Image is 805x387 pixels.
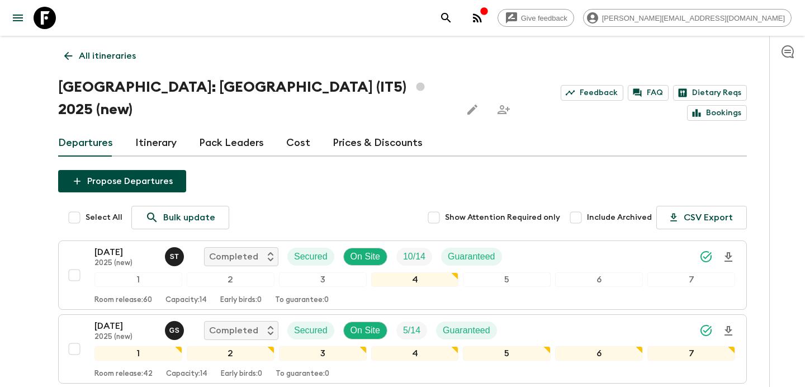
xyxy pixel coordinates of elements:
[403,324,420,337] p: 5 / 14
[221,370,262,379] p: Early birds: 0
[722,324,735,338] svg: Download Onboarding
[561,85,623,101] a: Feedback
[58,76,452,121] h1: [GEOGRAPHIC_DATA]: [GEOGRAPHIC_DATA] (IT5) 2025 (new)
[7,7,29,29] button: menu
[287,248,334,266] div: Secured
[435,7,457,29] button: search adventures
[286,130,310,157] a: Cost
[287,322,334,339] div: Secured
[461,98,484,121] button: Edit this itinerary
[94,272,182,287] div: 1
[135,130,177,157] a: Itinerary
[199,130,264,157] a: Pack Leaders
[58,170,186,192] button: Propose Departures
[351,250,380,263] p: On Site
[647,272,735,287] div: 7
[58,240,747,310] button: [DATE]2025 (new)Simona TimpanaroCompletedSecuredOn SiteTrip FillGuaranteed1234567Room release:60C...
[333,130,423,157] a: Prices & Discounts
[94,246,156,259] p: [DATE]
[687,105,747,121] a: Bookings
[94,370,153,379] p: Room release: 42
[673,85,747,101] a: Dietary Reqs
[163,211,215,224] p: Bulk update
[463,272,551,287] div: 5
[555,346,643,361] div: 6
[79,49,136,63] p: All itineraries
[209,250,258,263] p: Completed
[403,250,425,263] p: 10 / 14
[94,259,156,268] p: 2025 (new)
[587,212,652,223] span: Include Archived
[351,324,380,337] p: On Site
[94,346,182,361] div: 1
[596,14,791,22] span: [PERSON_NAME][EMAIL_ADDRESS][DOMAIN_NAME]
[131,206,229,229] a: Bulk update
[209,324,258,337] p: Completed
[699,324,713,337] svg: Synced Successfully
[343,248,387,266] div: On Site
[58,314,747,384] button: [DATE]2025 (new)Gianluca SavarinoCompletedSecuredOn SiteTrip FillGuaranteed1234567Room release:42...
[166,370,207,379] p: Capacity: 14
[94,333,156,342] p: 2025 (new)
[94,319,156,333] p: [DATE]
[276,370,329,379] p: To guarantee: 0
[220,296,262,305] p: Early birds: 0
[165,251,186,259] span: Simona Timpanaro
[58,130,113,157] a: Departures
[165,324,186,333] span: Gianluca Savarino
[86,212,122,223] span: Select All
[647,346,735,361] div: 7
[343,322,387,339] div: On Site
[187,346,274,361] div: 2
[515,14,574,22] span: Give feedback
[498,9,574,27] a: Give feedback
[396,248,432,266] div: Trip Fill
[275,296,329,305] p: To guarantee: 0
[371,346,459,361] div: 4
[699,250,713,263] svg: Synced Successfully
[279,346,367,361] div: 3
[628,85,669,101] a: FAQ
[583,9,792,27] div: [PERSON_NAME][EMAIL_ADDRESS][DOMAIN_NAME]
[294,324,328,337] p: Secured
[94,296,152,305] p: Room release: 60
[656,206,747,229] button: CSV Export
[463,346,551,361] div: 5
[722,251,735,264] svg: Download Onboarding
[555,272,643,287] div: 6
[187,272,274,287] div: 2
[448,250,495,263] p: Guaranteed
[294,250,328,263] p: Secured
[396,322,427,339] div: Trip Fill
[443,324,490,337] p: Guaranteed
[445,212,560,223] span: Show Attention Required only
[493,98,515,121] span: Share this itinerary
[58,45,142,67] a: All itineraries
[371,272,459,287] div: 4
[165,296,207,305] p: Capacity: 14
[279,272,367,287] div: 3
